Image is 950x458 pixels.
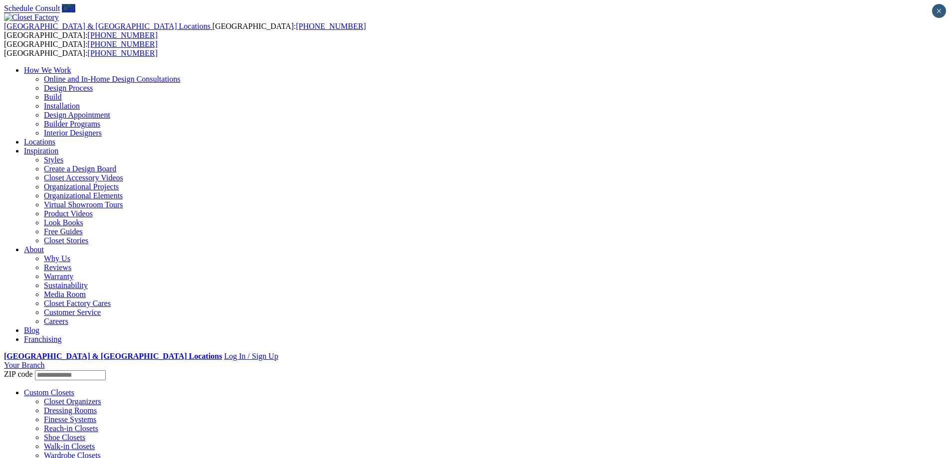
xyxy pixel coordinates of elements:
[44,308,101,316] a: Customer Service
[35,370,106,380] input: Enter your Zip code
[44,424,98,433] a: Reach-in Closets
[24,66,71,74] a: How We Work
[4,22,366,39] span: [GEOGRAPHIC_DATA]: [GEOGRAPHIC_DATA]:
[4,370,33,378] span: ZIP code
[44,227,83,236] a: Free Guides
[44,200,123,209] a: Virtual Showroom Tours
[88,49,158,57] a: [PHONE_NUMBER]
[24,388,74,397] a: Custom Closets
[24,326,39,334] a: Blog
[4,13,59,22] img: Closet Factory
[44,129,102,137] a: Interior Designers
[44,272,73,281] a: Warranty
[44,218,83,227] a: Look Books
[4,352,222,360] a: [GEOGRAPHIC_DATA] & [GEOGRAPHIC_DATA] Locations
[88,40,158,48] a: [PHONE_NUMBER]
[44,120,100,128] a: Builder Programs
[44,281,88,290] a: Sustainability
[296,22,366,30] a: [PHONE_NUMBER]
[44,290,86,299] a: Media Room
[44,209,93,218] a: Product Videos
[4,361,44,369] a: Your Branch
[44,442,95,451] a: Walk-in Closets
[44,406,97,415] a: Dressing Rooms
[44,173,123,182] a: Closet Accessory Videos
[44,75,181,83] a: Online and In-Home Design Consultations
[24,245,44,254] a: About
[4,40,158,57] span: [GEOGRAPHIC_DATA]: [GEOGRAPHIC_DATA]:
[24,335,62,343] a: Franchising
[44,191,123,200] a: Organizational Elements
[44,263,71,272] a: Reviews
[44,93,62,101] a: Build
[44,254,70,263] a: Why Us
[44,182,119,191] a: Organizational Projects
[44,164,116,173] a: Create a Design Board
[224,352,278,360] a: Log In / Sign Up
[44,415,96,424] a: Finesse Systems
[88,31,158,39] a: [PHONE_NUMBER]
[44,102,80,110] a: Installation
[4,22,212,30] a: [GEOGRAPHIC_DATA] & [GEOGRAPHIC_DATA] Locations
[24,147,58,155] a: Inspiration
[4,22,210,30] span: [GEOGRAPHIC_DATA] & [GEOGRAPHIC_DATA] Locations
[44,433,85,442] a: Shoe Closets
[44,111,110,119] a: Design Appointment
[24,138,55,146] a: Locations
[4,4,60,12] a: Schedule Consult
[932,4,946,18] button: Close
[62,4,75,12] a: Call
[44,317,68,325] a: Careers
[44,299,111,307] a: Closet Factory Cares
[44,84,93,92] a: Design Process
[44,236,88,245] a: Closet Stories
[44,155,63,164] a: Styles
[44,397,101,406] a: Closet Organizers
